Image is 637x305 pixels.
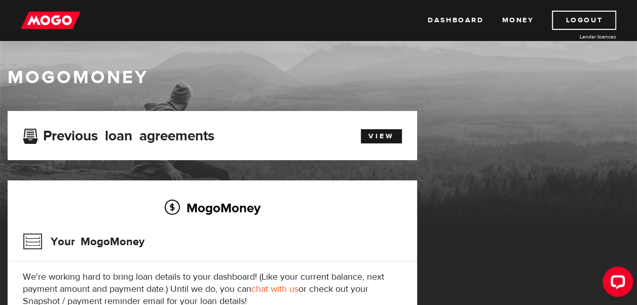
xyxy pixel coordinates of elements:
[502,11,534,30] a: Money
[594,262,637,305] iframe: LiveChat chat widget
[251,283,298,295] a: chat with us
[21,11,81,30] img: mogo_logo-11ee424be714fa7cbb0f0f49df9e16ec.png
[8,67,629,88] h1: MogoMoney
[23,228,144,255] h3: Your MogoMoney
[540,33,616,41] a: Lender licences
[428,11,483,30] a: Dashboard
[552,11,616,30] a: Logout
[23,197,402,218] h2: MogoMoney
[361,129,402,143] a: View
[23,128,214,141] h3: Previous loan agreements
